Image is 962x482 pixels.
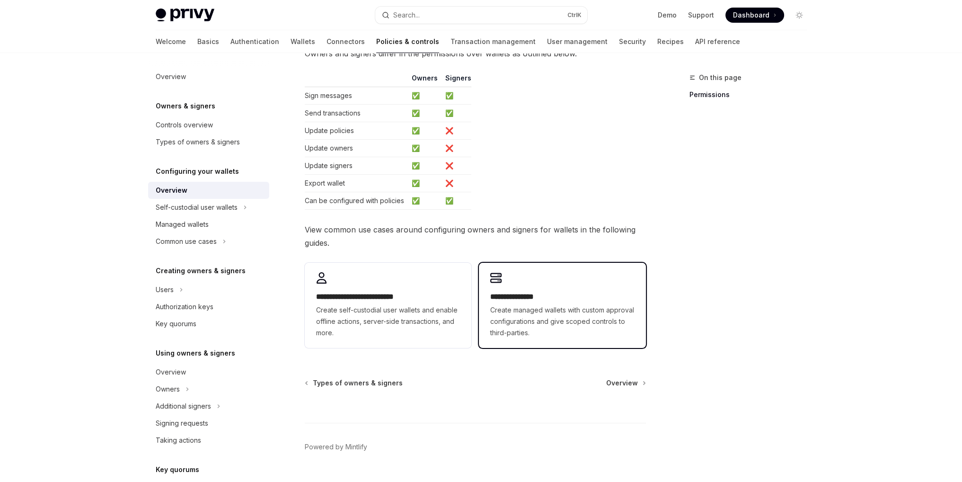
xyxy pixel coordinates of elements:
button: Self-custodial user wallets [148,199,269,216]
span: Types of owners & signers [313,378,403,388]
td: ✅ [441,87,471,105]
button: Additional signers [148,398,269,415]
td: ✅ [441,192,471,210]
td: Update signers [305,157,408,175]
td: Update policies [305,122,408,140]
a: **** **** *****Create managed wallets with custom approval configurations and give scoped control... [479,263,645,348]
a: Controls overview [148,116,269,134]
td: ✅ [408,140,441,157]
div: Users [156,284,174,295]
div: Self-custodial user wallets [156,202,238,213]
button: Common use cases [148,233,269,250]
a: Overview [148,364,269,381]
a: Demo [658,10,677,20]
div: Key quorums [156,318,196,330]
a: User management [547,30,608,53]
a: Security [619,30,646,53]
a: Wallets [291,30,315,53]
span: Create managed wallets with custom approval configurations and give scoped controls to third-part... [490,304,634,339]
a: Types of owners & signers [148,134,269,151]
span: Overview [606,378,638,388]
a: Transaction management [450,30,536,53]
div: Additional signers [156,401,211,412]
div: Overview [156,71,186,82]
a: Managed wallets [148,216,269,233]
a: Support [688,10,714,20]
td: ✅ [408,87,441,105]
a: Signing requests [148,415,269,432]
td: ❌ [441,157,471,175]
div: Owners [156,384,180,395]
div: Taking actions [156,435,201,446]
div: Authorization keys [156,301,213,312]
button: Toggle dark mode [792,8,807,23]
div: Search... [393,9,420,21]
td: ✅ [408,175,441,192]
th: Signers [441,73,471,87]
h5: Configuring your wallets [156,166,239,177]
td: Send transactions [305,105,408,122]
span: Owners and signers differ in the permissions over wallets as outlined below. [305,47,646,60]
h5: Creating owners & signers [156,265,246,277]
a: Recipes [657,30,684,53]
a: Key quorums [148,315,269,332]
span: Ctrl K [567,11,582,19]
button: Users [148,281,269,298]
button: Search...CtrlK [375,7,587,24]
div: Common use cases [156,236,217,247]
th: Owners [408,73,441,87]
span: Create self-custodial user wallets and enable offline actions, server-side transactions, and more. [316,304,460,339]
a: API reference [695,30,740,53]
td: ✅ [408,157,441,175]
a: Welcome [156,30,186,53]
a: Policies & controls [376,30,439,53]
a: Overview [606,378,645,388]
a: Basics [197,30,219,53]
a: Permissions [689,87,814,102]
div: Managed wallets [156,219,209,230]
div: Overview [156,366,186,378]
td: ✅ [441,105,471,122]
h5: Using owners & signers [156,348,235,359]
img: light logo [156,9,214,22]
td: Update owners [305,140,408,157]
span: Dashboard [733,10,769,20]
div: Types of owners & signers [156,136,240,148]
div: Signing requests [156,418,208,429]
a: Overview [148,68,269,85]
span: View common use cases around configuring owners and signers for wallets in the following guides. [305,223,646,250]
td: ✅ [408,105,441,122]
a: Powered by Mintlify [305,442,367,452]
td: Sign messages [305,87,408,105]
h5: Key quorums [156,464,199,475]
div: Controls overview [156,119,213,131]
h5: Owners & signers [156,100,215,112]
a: Authentication [230,30,279,53]
td: ❌ [441,122,471,140]
a: Connectors [327,30,365,53]
td: Can be configured with policies [305,192,408,210]
a: Types of owners & signers [306,378,403,388]
td: ✅ [408,192,441,210]
td: ❌ [441,175,471,192]
button: Owners [148,381,269,398]
td: ❌ [441,140,471,157]
span: On this page [699,72,741,83]
td: Export wallet [305,175,408,192]
div: Overview [156,185,187,196]
a: Dashboard [725,8,784,23]
a: Overview [148,182,269,199]
a: Authorization keys [148,298,269,315]
td: ✅ [408,122,441,140]
a: Taking actions [148,432,269,449]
